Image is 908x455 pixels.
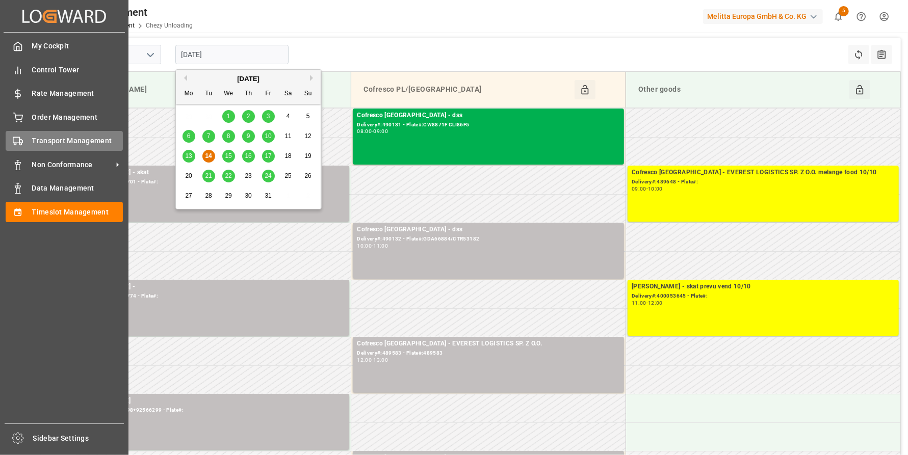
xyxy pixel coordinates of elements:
span: 13 [185,152,192,159]
span: 10 [265,132,271,140]
span: 23 [245,172,251,179]
div: Choose Sunday, October 12th, 2025 [302,130,315,143]
span: 12 [304,132,311,140]
span: 25 [284,172,291,179]
div: - [372,129,373,133]
span: Non Conformance [32,159,113,170]
a: Rate Management [6,84,123,103]
div: Delivery#:400053774 - Plate#: [82,292,345,301]
div: Delivery#:489648 - Plate#: [632,178,895,186]
div: Choose Thursday, October 2nd, 2025 [242,110,255,123]
div: 09:00 [632,186,646,191]
span: 6 [187,132,191,140]
span: 14 [205,152,212,159]
span: 18 [284,152,291,159]
span: 9 [247,132,250,140]
div: Delivery#:92566298+92566299 - Plate#: [82,406,345,415]
span: 1 [227,113,230,120]
button: show 5 new notifications [827,5,850,28]
div: Choose Saturday, October 18th, 2025 [282,150,295,163]
span: 22 [225,172,231,179]
span: Sidebar Settings [33,433,124,444]
div: 09:00 [373,129,388,133]
div: Choose Sunday, October 5th, 2025 [302,110,315,123]
div: Choose Wednesday, October 15th, 2025 [222,150,235,163]
div: Fr [262,88,275,100]
div: Choose Monday, October 20th, 2025 [183,170,195,182]
div: Choose Tuesday, October 7th, 2025 [202,130,215,143]
div: Choose Wednesday, October 22nd, 2025 [222,170,235,182]
div: Mo [183,88,195,100]
span: 21 [205,172,212,179]
div: Cofresco [GEOGRAPHIC_DATA] - EVEREST LOGISTICS SP. Z O.O. [357,339,620,349]
div: 10:00 [648,186,663,191]
button: Next Month [310,75,316,81]
a: My Cockpit [6,36,123,56]
span: 31 [265,192,271,199]
div: Delivery#:400053645 - Plate#: [632,292,895,301]
a: Order Management [6,107,123,127]
span: Transport Management [32,136,123,146]
button: Melitta Europa GmbH & Co. KG [703,7,827,26]
div: Choose Friday, October 17th, 2025 [262,150,275,163]
div: Th [242,88,255,100]
div: Choose Tuesday, October 28th, 2025 [202,190,215,202]
div: Choose Tuesday, October 14th, 2025 [202,150,215,163]
div: Choose Monday, October 27th, 2025 [183,190,195,202]
span: 28 [205,192,212,199]
div: Tu [202,88,215,100]
div: Choose Saturday, October 11th, 2025 [282,130,295,143]
div: Choose Thursday, October 23rd, 2025 [242,170,255,182]
div: Choose Friday, October 10th, 2025 [262,130,275,143]
div: Delivery#:490131 - Plate#:CW8871F CLI86F5 [357,121,620,129]
div: - [372,244,373,248]
div: Choose Monday, October 6th, 2025 [183,130,195,143]
div: Sa [282,88,295,100]
div: 12:00 [357,358,372,362]
span: Rate Management [32,88,123,99]
span: Data Management [32,183,123,194]
button: Help Center [850,5,873,28]
div: Cofresco [GEOGRAPHIC_DATA] - dss [357,111,620,121]
div: Other goods [634,80,849,99]
span: Control Tower [32,65,123,75]
span: 4 [287,113,290,120]
a: Data Management [6,178,123,198]
span: 7 [207,132,211,140]
button: Previous Month [181,75,187,81]
div: Choose Sunday, October 26th, 2025 [302,170,315,182]
a: Transport Management [6,131,123,151]
div: Cofresco PL/[GEOGRAPHIC_DATA] [359,80,575,99]
div: Cofresco [GEOGRAPHIC_DATA] - dss [357,225,620,235]
div: Choose Tuesday, October 21st, 2025 [202,170,215,182]
div: Melitta Europa GmbH & Co. KG [703,9,823,24]
div: Choose Wednesday, October 1st, 2025 [222,110,235,123]
div: 08:00 [357,129,372,133]
div: Choose Wednesday, October 8th, 2025 [222,130,235,143]
div: - [646,186,648,191]
span: 27 [185,192,192,199]
div: Choose Friday, October 24th, 2025 [262,170,275,182]
div: Su [302,88,315,100]
div: - [646,301,648,305]
span: 19 [304,152,311,159]
div: 11:00 [373,244,388,248]
div: Choose Sunday, October 19th, 2025 [302,150,315,163]
div: Choose Thursday, October 16th, 2025 [242,150,255,163]
span: 5 [839,6,849,16]
span: 8 [227,132,230,140]
span: 2 [247,113,250,120]
a: Timeslot Management [6,202,123,222]
span: My Cockpit [32,41,123,51]
span: 11 [284,132,291,140]
div: Choose Thursday, October 30th, 2025 [242,190,255,202]
input: DD-MM-YYYY [175,45,289,64]
div: Choose Wednesday, October 29th, 2025 [222,190,235,202]
div: - [372,358,373,362]
span: 16 [245,152,251,159]
span: 5 [306,113,310,120]
div: Choose Thursday, October 9th, 2025 [242,130,255,143]
span: Timeslot Management [32,207,123,218]
div: month 2025-10 [179,106,318,206]
span: 26 [304,172,311,179]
